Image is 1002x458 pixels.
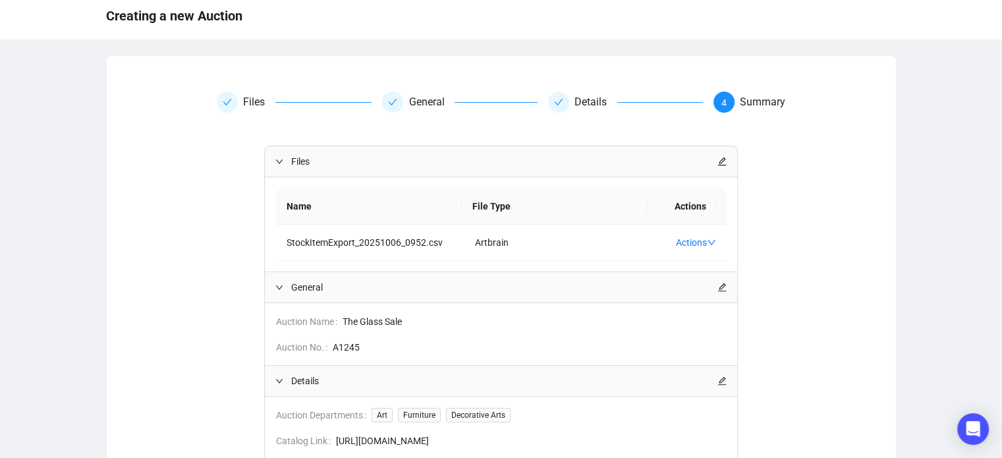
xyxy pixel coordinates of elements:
[676,237,716,248] a: Actions
[740,92,785,113] div: Summary
[574,92,617,113] div: Details
[265,366,737,396] div: Detailsedit
[462,188,648,225] th: File Type
[398,408,441,422] span: Furniture
[243,92,275,113] div: Files
[336,434,727,448] span: [URL][DOMAIN_NAME]
[265,272,737,302] div: Generaledit
[276,188,462,225] th: Name
[333,340,727,355] span: A1245
[648,188,717,225] th: Actions
[343,314,727,329] span: The Glass Sale
[388,98,397,107] span: check
[276,314,343,329] span: Auction Name
[275,377,283,385] span: expanded
[275,157,283,165] span: expanded
[217,92,372,113] div: Files
[276,408,372,422] span: Auction Departments
[554,98,563,107] span: check
[475,237,509,248] span: Artbrain
[717,283,727,292] span: edit
[717,376,727,386] span: edit
[276,434,336,448] span: Catalog Link
[713,92,785,113] div: 4Summary
[276,225,464,261] td: StockItemExport_20251006_0952.csv
[265,146,737,177] div: Filesedit
[291,374,717,388] span: Details
[275,283,283,291] span: expanded
[707,238,716,247] span: down
[408,92,455,113] div: General
[106,5,242,26] span: Creating a new Auction
[446,408,511,422] span: Decorative Arts
[382,92,537,113] div: General
[276,340,333,355] span: Auction No.
[223,98,232,107] span: check
[548,92,703,113] div: Details
[372,408,393,422] span: Art
[957,413,989,445] div: Open Intercom Messenger
[717,157,727,166] span: edit
[721,98,727,108] span: 4
[291,280,717,295] span: General
[291,154,717,169] span: Files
